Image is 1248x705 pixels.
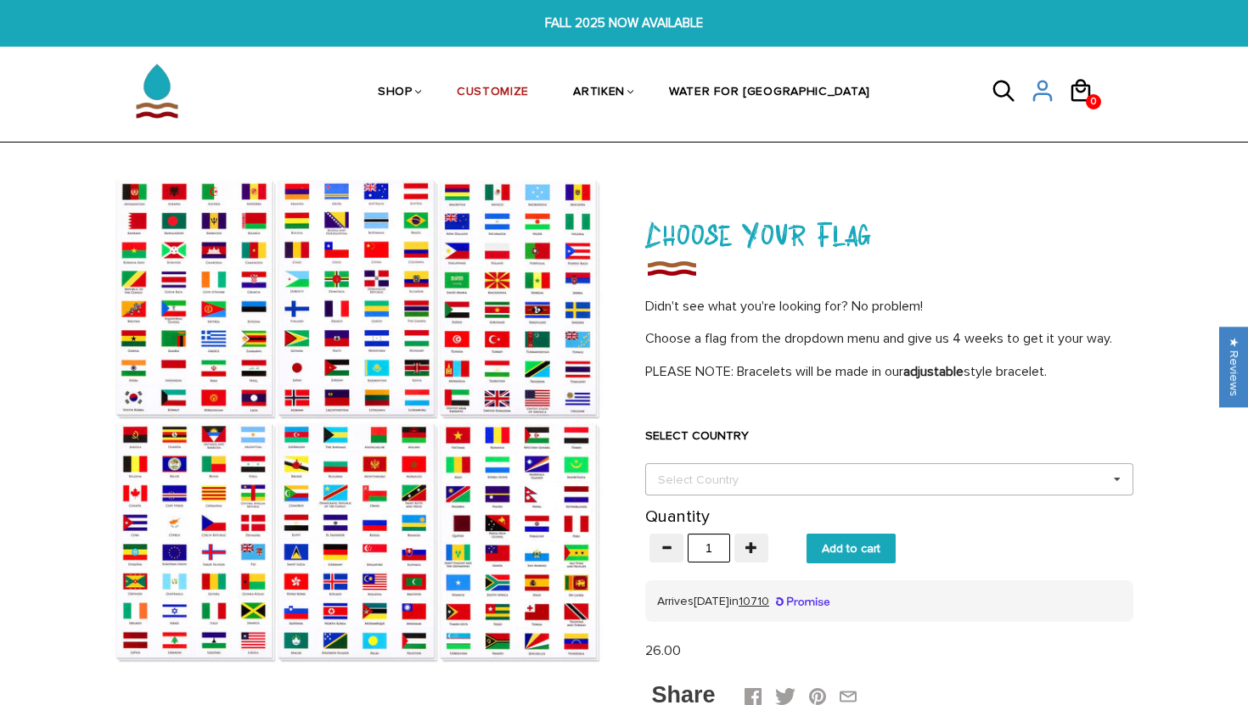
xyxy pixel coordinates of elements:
p: PLEASE NOTE: Bracelets will be made in our style bracelet. [645,362,1133,382]
a: 0 [1068,109,1106,111]
div: Click to open Judge.me floating reviews tab [1219,327,1248,407]
h1: Choose Your Flag [645,210,1133,256]
a: SHOP [378,49,413,137]
a: WATER FOR [GEOGRAPHIC_DATA] [669,49,870,137]
input: Add to cart [807,534,896,563]
img: Choose Your Flag [645,256,698,280]
label: Quantity [645,508,710,525]
label: SELECT COUNTRY [645,428,1133,445]
p: Choose a flag from the dropdown menu and give us 4 weeks to get it your way. [645,329,1133,349]
div: Select Country [654,470,763,490]
span: 26.00 [645,642,681,659]
a: CUSTOMIZE [457,49,529,137]
span: 0 [1087,89,1100,115]
p: Didn't see what you're looking for? No problem! [645,297,1133,316]
img: Choose Your Flag [115,176,603,664]
strong: adjustable [903,363,964,380]
a: ARTIKEN [573,49,625,137]
span: FALL 2025 NOW AVAILABLE [385,14,863,33]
